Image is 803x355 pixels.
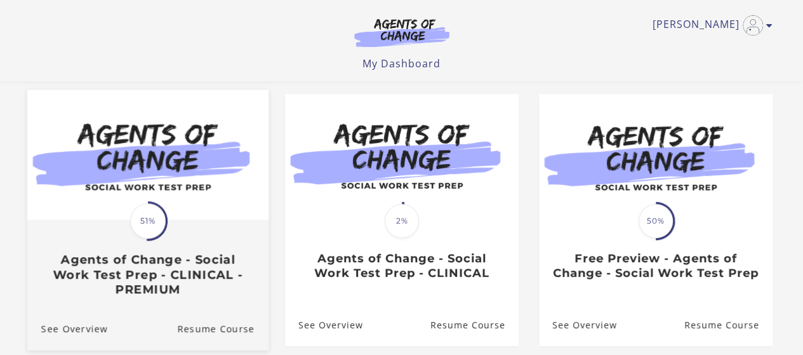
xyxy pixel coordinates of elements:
h3: Agents of Change - Social Work Test Prep - CLINICAL [298,251,505,280]
a: Agents of Change - Social Work Test Prep - CLINICAL - PREMIUM: Resume Course [177,307,269,349]
span: 50% [639,204,673,238]
a: Free Preview - Agents of Change - Social Work Test Prep: Resume Course [684,304,772,345]
a: Free Preview - Agents of Change - Social Work Test Prep: See Overview [539,304,617,345]
span: 51% [130,203,166,239]
img: Agents of Change Logo [341,18,463,47]
a: Agents of Change - Social Work Test Prep - CLINICAL: See Overview [285,304,363,345]
h3: Free Preview - Agents of Change - Social Work Test Prep [552,251,759,280]
a: Agents of Change - Social Work Test Prep - CLINICAL - PREMIUM: See Overview [27,307,107,349]
span: 2% [385,204,419,238]
a: Toggle menu [653,15,766,36]
h3: Agents of Change - Social Work Test Prep - CLINICAL - PREMIUM [41,252,254,297]
a: My Dashboard [362,57,441,70]
a: Agents of Change - Social Work Test Prep - CLINICAL: Resume Course [430,304,518,345]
